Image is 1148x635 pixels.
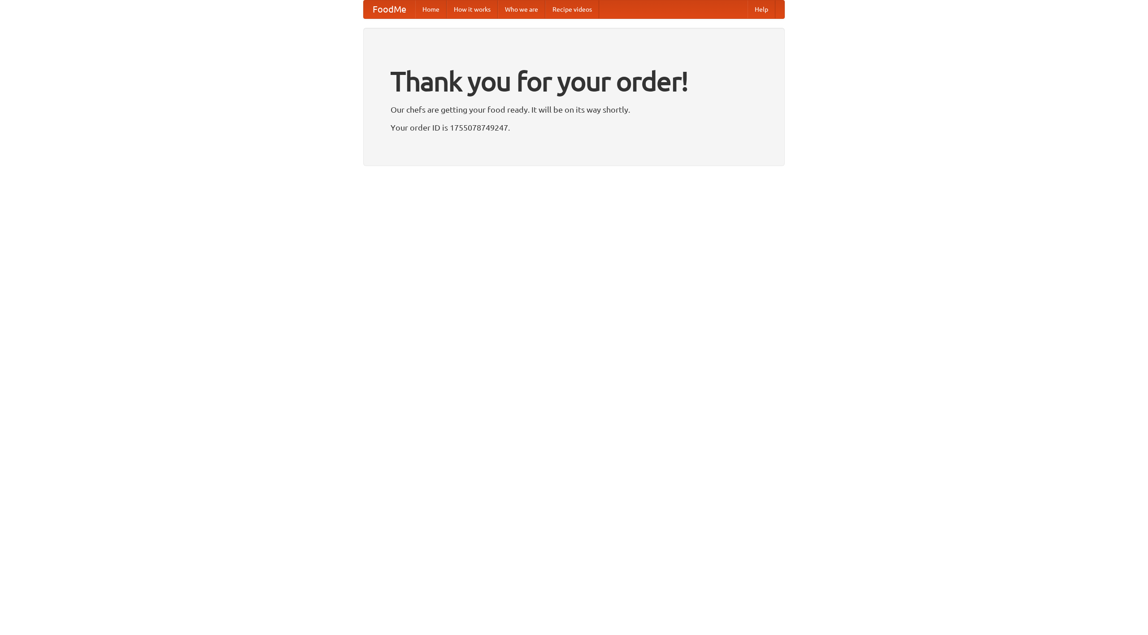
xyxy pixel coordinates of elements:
a: How it works [447,0,498,18]
p: Your order ID is 1755078749247. [391,121,757,134]
a: Help [748,0,775,18]
a: Home [415,0,447,18]
h1: Thank you for your order! [391,60,757,103]
a: Who we are [498,0,545,18]
a: FoodMe [364,0,415,18]
p: Our chefs are getting your food ready. It will be on its way shortly. [391,103,757,116]
a: Recipe videos [545,0,599,18]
